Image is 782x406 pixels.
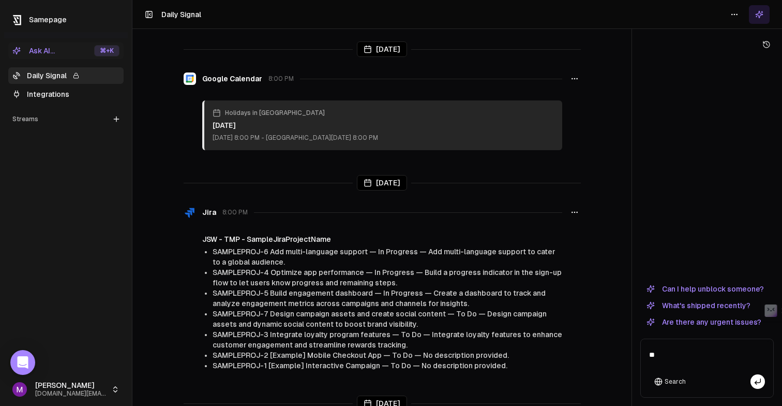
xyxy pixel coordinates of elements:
[213,330,562,349] span: SAMPLEPROJ-3 Integrate loyalty program features — To Do — Integrate loyalty features to enhance c...
[222,208,248,216] span: 8:00 PM
[8,42,124,59] button: Ask AI...⌘+K
[8,377,124,402] button: [PERSON_NAME][DOMAIN_NAME][EMAIL_ADDRESS][DOMAIN_NAME]
[640,283,770,295] button: Can I help unblock someone?
[213,134,378,142] div: [DATE] 8:00 PM - [GEOGRAPHIC_DATA][DATE] 8:00 PM
[94,45,119,56] div: ⌘ +K
[213,248,555,266] span: SAMPLEPROJ-6 Add multi-language support — In Progress — Add multi-language support to cater to a ...
[357,41,407,57] div: [DATE]
[268,75,294,83] span: 8:00 PM
[35,381,107,390] span: [PERSON_NAME]
[184,206,196,219] img: Jira
[184,72,196,85] img: Google Calendar
[640,299,757,312] button: What's shipped recently?
[35,390,107,398] span: [DOMAIN_NAME][EMAIL_ADDRESS][DOMAIN_NAME]
[640,316,768,328] button: Are there any urgent issues?
[12,46,55,56] div: Ask AI...
[8,67,124,84] a: Daily Signal
[213,361,507,370] span: SAMPLEPROJ-1 [Example] Interactive Campaign — To Do — No description provided.
[213,289,546,308] span: SAMPLEPROJ-5 Build engagement dashboard — In Progress — Create a dashboard to track and analyze e...
[8,111,124,127] div: Streams
[213,120,378,130] div: [DATE]
[202,234,562,244] h4: JSW - TMP - SampleJiraProjectName
[10,350,35,375] div: Open Intercom Messenger
[213,351,509,359] span: SAMPLEPROJ-2 [Example] Mobile Checkout App — To Do — No description provided.
[161,9,201,20] h1: Daily Signal
[202,207,216,218] span: Jira
[29,16,67,24] span: Samepage
[213,310,547,328] span: SAMPLEPROJ-7 Design campaign assets and create social content — To Do — Design campaign assets an...
[357,175,407,191] div: [DATE]
[8,86,124,103] a: Integrations
[202,74,262,84] span: Google Calendar
[12,382,27,397] img: _image
[649,374,691,389] button: Search
[225,109,325,117] span: Holidays in [GEOGRAPHIC_DATA]
[213,268,562,287] span: SAMPLEPROJ-4 Optimize app performance — In Progress — Build a progress indicator in the sign-up f...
